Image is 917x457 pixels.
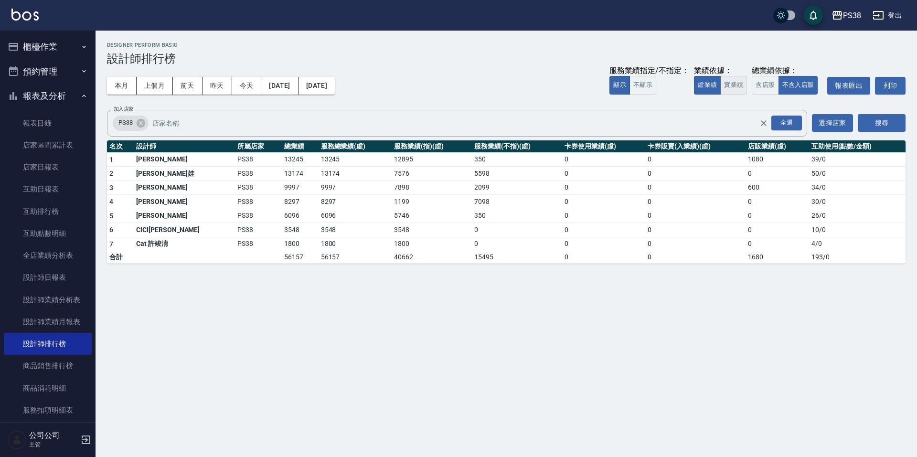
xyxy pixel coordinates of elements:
td: 8297 [282,195,319,209]
td: 0 [562,251,645,264]
td: 0 [645,251,746,264]
td: 39 / 0 [809,152,906,167]
td: 合計 [107,251,134,264]
td: 600 [746,181,809,195]
button: 預約管理 [4,59,92,84]
td: 30 / 0 [809,195,906,209]
td: 0 [562,167,645,181]
th: 卡券使用業績(虛) [562,140,645,153]
th: 服務總業績(虛) [319,140,392,153]
td: 1080 [746,152,809,167]
td: 6096 [282,209,319,223]
a: 商品銷售排行榜 [4,355,92,377]
input: 店家名稱 [150,115,776,131]
a: 互助日報表 [4,178,92,200]
td: 7098 [472,195,562,209]
button: 本月 [107,77,137,95]
button: 報表匯出 [827,77,870,95]
td: 350 [472,209,562,223]
td: PS38 [235,152,282,167]
a: 報表目錄 [4,112,92,134]
td: 8297 [319,195,392,209]
label: 加入店家 [114,106,134,113]
td: [PERSON_NAME]娃 [134,167,235,181]
a: 店家日報表 [4,156,92,178]
table: a dense table [107,140,906,264]
td: 15495 [472,251,562,264]
button: 前天 [173,77,203,95]
td: 26 / 0 [809,209,906,223]
td: 12895 [392,152,472,167]
th: 名次 [107,140,134,153]
th: 店販業績(虛) [746,140,809,153]
td: 5598 [472,167,562,181]
button: 不含入店販 [778,76,818,95]
button: [DATE] [299,77,335,95]
td: 3548 [282,223,319,237]
span: 4 [109,198,113,205]
td: [PERSON_NAME] [134,209,235,223]
td: 0 [645,167,746,181]
td: 0 [645,209,746,223]
a: 設計師業績分析表 [4,289,92,311]
td: 0 [746,237,809,251]
a: 設計師業績月報表 [4,311,92,333]
th: 總業績 [282,140,319,153]
p: 主管 [29,440,78,449]
a: 互助點數明細 [4,223,92,244]
th: 設計師 [134,140,235,153]
td: 9997 [319,181,392,195]
button: 上個月 [137,77,173,95]
td: [PERSON_NAME] [134,152,235,167]
button: 昨天 [203,77,232,95]
button: 實業績 [720,76,747,95]
span: PS38 [113,118,139,128]
td: 6096 [319,209,392,223]
td: 13245 [319,152,392,167]
td: PS38 [235,195,282,209]
td: 3548 [319,223,392,237]
button: 登出 [869,7,906,24]
td: 1199 [392,195,472,209]
td: PS38 [235,209,282,223]
td: 40662 [392,251,472,264]
span: 7 [109,240,113,248]
td: 50 / 0 [809,167,906,181]
td: 0 [562,237,645,251]
span: 1 [109,156,113,163]
td: CiCi[PERSON_NAME] [134,223,235,237]
button: 顯示 [609,76,630,95]
td: 0 [645,181,746,195]
a: 設計師日報表 [4,266,92,288]
td: 0 [562,195,645,209]
button: 列印 [875,77,906,95]
button: 虛業績 [694,76,721,95]
button: 含店販 [752,76,778,95]
td: 1800 [392,237,472,251]
td: 0 [746,209,809,223]
td: 0 [645,237,746,251]
td: 7898 [392,181,472,195]
span: 2 [109,170,113,177]
a: 店販抽成明細 [4,421,92,443]
td: 5746 [392,209,472,223]
td: 0 [746,195,809,209]
button: save [804,6,823,25]
a: 店家區間累計表 [4,134,92,156]
td: 0 [746,167,809,181]
td: 2099 [472,181,562,195]
td: Cat 許竣淯 [134,237,235,251]
button: PS38 [828,6,865,25]
td: 193 / 0 [809,251,906,264]
th: 服務業績(不指)(虛) [472,140,562,153]
td: 0 [562,209,645,223]
a: 服務扣項明細表 [4,399,92,421]
td: 13174 [319,167,392,181]
div: 總業績依據： [752,66,822,76]
th: 服務業績(指)(虛) [392,140,472,153]
td: 10 / 0 [809,223,906,237]
h5: 公司公司 [29,431,78,440]
td: 13174 [282,167,319,181]
td: 0 [645,152,746,167]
